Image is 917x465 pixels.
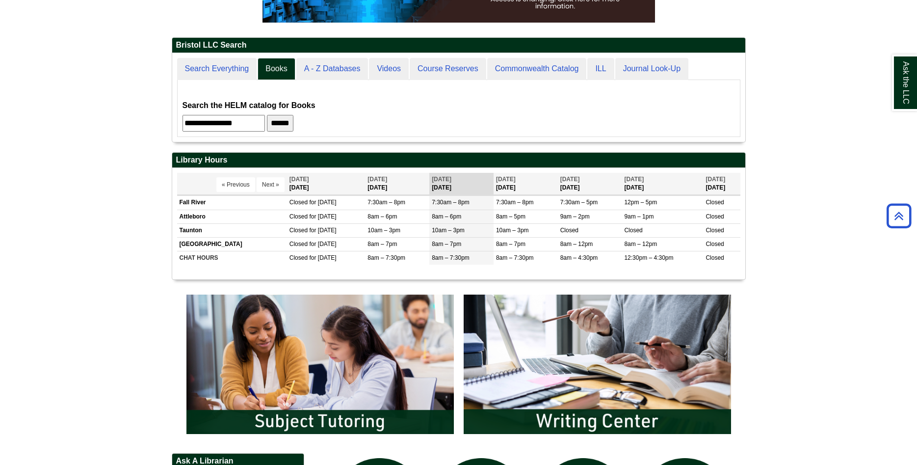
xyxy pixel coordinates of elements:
[496,176,516,183] span: [DATE]
[287,173,366,195] th: [DATE]
[587,58,614,80] a: ILL
[706,254,724,261] span: Closed
[615,58,688,80] a: Journal Look-Up
[367,199,405,206] span: 7:30am – 8pm
[183,85,735,132] div: Books
[289,254,308,261] span: Closed
[496,227,529,234] span: 10am – 3pm
[182,290,459,439] img: Subject Tutoring Information
[496,199,534,206] span: 7:30am – 8pm
[177,237,287,251] td: [GEOGRAPHIC_DATA]
[432,176,451,183] span: [DATE]
[496,241,525,247] span: 8am – 7pm
[177,196,287,210] td: Fall River
[560,254,598,261] span: 8am – 4:30pm
[177,251,287,265] td: CHAT HOURS
[706,213,724,220] span: Closed
[432,241,461,247] span: 8am – 7pm
[309,199,336,206] span: for [DATE]
[177,58,257,80] a: Search Everything
[296,58,368,80] a: A - Z Databases
[703,173,740,195] th: [DATE]
[365,173,429,195] th: [DATE]
[172,38,745,53] h2: Bristol LLC Search
[624,241,657,247] span: 8am – 12pm
[459,290,736,439] img: Writing Center Information
[289,213,308,220] span: Closed
[432,199,470,206] span: 7:30am – 8pm
[624,213,654,220] span: 9am – 1pm
[624,254,673,261] span: 12:30pm – 4:30pm
[289,241,308,247] span: Closed
[706,241,724,247] span: Closed
[429,173,494,195] th: [DATE]
[367,254,405,261] span: 8am – 7:30pm
[367,176,387,183] span: [DATE]
[883,209,915,222] a: Back to Top
[309,254,336,261] span: for [DATE]
[257,177,285,192] button: Next »
[289,176,309,183] span: [DATE]
[706,199,724,206] span: Closed
[369,58,409,80] a: Videos
[560,241,593,247] span: 8am – 12pm
[560,176,580,183] span: [DATE]
[183,99,315,112] label: Search the HELM catalog for Books
[216,177,255,192] button: « Previous
[177,223,287,237] td: Taunton
[706,176,725,183] span: [DATE]
[496,213,525,220] span: 8am – 5pm
[367,213,397,220] span: 8am – 6pm
[410,58,486,80] a: Course Reserves
[560,199,598,206] span: 7:30am – 5pm
[624,176,644,183] span: [DATE]
[496,254,534,261] span: 8am – 7:30pm
[309,213,336,220] span: for [DATE]
[494,173,558,195] th: [DATE]
[309,241,336,247] span: for [DATE]
[367,227,400,234] span: 10am – 3pm
[487,58,587,80] a: Commonwealth Catalog
[289,199,308,206] span: Closed
[177,210,287,223] td: Attleboro
[560,227,578,234] span: Closed
[367,241,397,247] span: 8am – 7pm
[624,199,657,206] span: 12pm – 5pm
[289,227,308,234] span: Closed
[560,213,590,220] span: 9am – 2pm
[558,173,622,195] th: [DATE]
[624,227,642,234] span: Closed
[182,290,736,443] div: slideshow
[706,227,724,234] span: Closed
[432,227,465,234] span: 10am – 3pm
[172,153,745,168] h2: Library Hours
[432,254,470,261] span: 8am – 7:30pm
[309,227,336,234] span: for [DATE]
[622,173,703,195] th: [DATE]
[432,213,461,220] span: 8am – 6pm
[258,58,295,80] a: Books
